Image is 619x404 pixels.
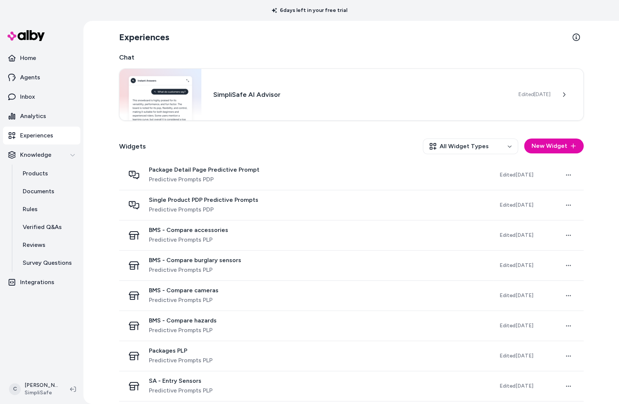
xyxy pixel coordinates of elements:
p: Home [20,54,36,63]
span: BMS - Compare cameras [149,287,218,294]
a: Home [3,49,80,67]
span: Edited [DATE] [500,262,533,268]
span: Edited [DATE] [519,91,551,98]
span: BMS - Compare accessories [149,226,228,234]
p: [PERSON_NAME] [25,382,58,389]
p: Knowledge [20,150,51,159]
span: Edited [DATE] [500,322,533,329]
button: Knowledge [3,146,80,164]
span: Predictive Prompts PLP [149,296,218,305]
span: SA - Entry Sensors [149,377,213,385]
span: Packages PLP [149,347,213,354]
span: BMS - Compare burglary sensors [149,257,241,264]
span: Edited [DATE] [500,353,533,359]
p: Inbox [20,92,35,101]
span: BMS - Compare hazards [149,317,217,324]
a: Survey Questions [15,254,80,272]
a: Inbox [3,88,80,106]
span: Edited [DATE] [500,383,533,389]
p: Rules [23,205,38,214]
a: Experiences [3,127,80,144]
a: Integrations [3,273,80,291]
a: Agents [3,69,80,86]
button: C[PERSON_NAME]SimpliSafe [4,377,64,401]
h2: Widgets [119,141,146,152]
p: Integrations [20,278,54,287]
img: Chat widget [119,69,202,120]
span: Predictive Prompts PLP [149,386,213,395]
p: 6 days left in your free trial [267,7,352,14]
p: Analytics [20,112,46,121]
a: Analytics [3,107,80,125]
h3: SimpliSafe AI Advisor [213,89,506,100]
p: Survey Questions [23,258,72,267]
span: Edited [DATE] [500,202,533,208]
span: Edited [DATE] [500,232,533,238]
p: Agents [20,73,40,82]
h2: Experiences [119,31,169,43]
p: Products [23,169,48,178]
button: New Widget [524,139,584,153]
span: Edited [DATE] [500,292,533,299]
span: Edited [DATE] [500,172,533,178]
button: All Widget Types [423,139,518,154]
a: Products [15,165,80,182]
span: Predictive Prompts PLP [149,235,228,244]
p: Experiences [20,131,53,140]
span: C [9,383,21,395]
a: Rules [15,200,80,218]
img: alby Logo [7,30,45,41]
p: Verified Q&As [23,223,62,232]
span: Predictive Prompts PLP [149,356,213,365]
a: Verified Q&As [15,218,80,236]
span: Single Product PDP Predictive Prompts [149,196,258,204]
a: Documents [15,182,80,200]
h2: Chat [119,52,584,63]
span: Package Detail Page Predictive Prompt [149,166,259,174]
p: Documents [23,187,54,196]
span: SimpliSafe [25,389,58,397]
span: Predictive Prompts PDP [149,205,258,214]
span: Predictive Prompts PLP [149,265,241,274]
span: Predictive Prompts PDP [149,175,259,184]
a: Chat widgetSimpliSafe AI AdvisorEdited[DATE] [119,69,584,121]
a: Reviews [15,236,80,254]
p: Reviews [23,241,45,249]
span: Predictive Prompts PLP [149,326,217,335]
